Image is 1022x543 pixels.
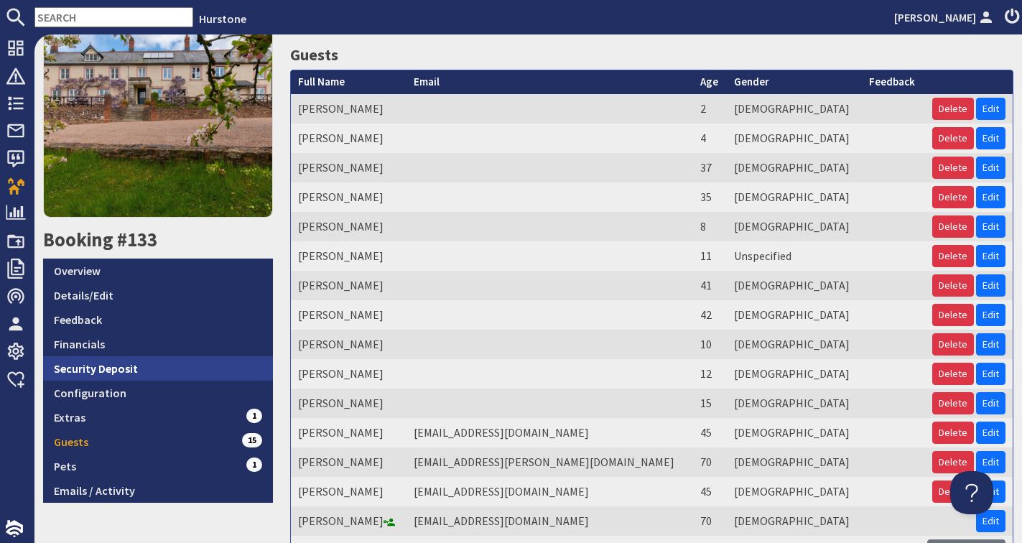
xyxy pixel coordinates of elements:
button: Delete [932,363,974,385]
td: [EMAIL_ADDRESS][DOMAIN_NAME] [407,477,693,506]
td: [DEMOGRAPHIC_DATA] [727,477,863,506]
img: staytech_i_w-64f4e8e9ee0a9c174fd5317b4b171b261742d2d393467e5bdba4413f4f884c10.svg [6,520,23,537]
td: 45 [693,418,727,447]
a: Configuration [43,381,273,405]
td: 70 [693,447,727,477]
td: 37 [693,153,727,182]
th: Email [407,70,693,94]
button: Delete [932,274,974,297]
span: 1 [246,409,262,423]
a: Extras1 [43,405,273,430]
td: 70 [693,506,727,536]
a: Pets1 [43,454,273,478]
td: 15 [693,389,727,418]
a: Edit [976,422,1005,444]
a: Edit [976,392,1005,414]
td: 41 [693,271,727,300]
a: Edit [976,363,1005,385]
td: 8 [693,212,727,241]
td: [PERSON_NAME] [291,330,407,359]
td: [PERSON_NAME] [291,359,407,389]
td: [DEMOGRAPHIC_DATA] [727,94,863,124]
span: 15 [242,433,262,447]
iframe: Toggle Customer Support [950,471,993,514]
button: Delete [932,333,974,356]
a: Feedback [43,307,273,332]
td: 42 [693,300,727,330]
a: Edit [976,274,1005,297]
a: Edit [976,304,1005,326]
span: 1 [246,458,262,472]
td: [DEMOGRAPHIC_DATA] [727,447,863,477]
td: [PERSON_NAME] [291,153,407,182]
button: Delete [932,422,974,444]
a: Edit [976,157,1005,179]
td: [PERSON_NAME] [291,212,407,241]
td: [DEMOGRAPHIC_DATA] [727,330,863,359]
a: Edit [976,127,1005,149]
a: Edit [976,510,1005,532]
td: [DEMOGRAPHIC_DATA] [727,153,863,182]
td: [PERSON_NAME] [291,124,407,153]
button: Delete [932,157,974,179]
button: Delete [932,186,974,208]
td: [PERSON_NAME] [291,418,407,447]
td: [PERSON_NAME] [291,182,407,212]
button: Delete [932,481,974,503]
a: [PERSON_NAME] [894,9,996,26]
td: [EMAIL_ADDRESS][PERSON_NAME][DOMAIN_NAME] [407,447,693,477]
th: Gender [727,70,863,94]
td: [PERSON_NAME] [291,506,407,536]
td: 12 [693,359,727,389]
td: 10 [693,330,727,359]
td: 45 [693,477,727,506]
td: [PERSON_NAME] [291,271,407,300]
h2: Booking #133 [43,228,273,251]
a: Edit [976,186,1005,208]
th: Full Name [291,70,407,94]
td: [DEMOGRAPHIC_DATA] [727,359,863,389]
td: [DEMOGRAPHIC_DATA] [727,418,863,447]
td: [PERSON_NAME] [291,447,407,477]
a: Edit [976,98,1005,120]
td: [DEMOGRAPHIC_DATA] [727,182,863,212]
td: [DEMOGRAPHIC_DATA] [727,389,863,418]
td: [DEMOGRAPHIC_DATA] [727,506,863,536]
td: 4 [693,124,727,153]
a: Overview [43,259,273,283]
a: Edit [976,215,1005,238]
td: [EMAIL_ADDRESS][DOMAIN_NAME] [407,506,693,536]
button: Delete [932,304,974,326]
td: [DEMOGRAPHIC_DATA] [727,300,863,330]
input: SEARCH [34,7,193,27]
td: [DEMOGRAPHIC_DATA] [727,124,863,153]
th: Feedback [862,70,925,94]
button: Delete [932,451,974,473]
td: [PERSON_NAME] [291,300,407,330]
button: Delete [932,127,974,149]
td: [EMAIL_ADDRESS][DOMAIN_NAME] [407,418,693,447]
a: Security Deposit [43,356,273,381]
td: 35 [693,182,727,212]
button: Delete [932,245,974,267]
button: Delete [932,215,974,238]
a: Financials [43,332,273,356]
h3: Guests [290,42,1013,67]
a: Emails / Activity [43,478,273,503]
button: Delete [932,392,974,414]
td: [PERSON_NAME] [291,94,407,124]
td: [PERSON_NAME] [291,389,407,418]
td: [DEMOGRAPHIC_DATA] [727,212,863,241]
td: [DEMOGRAPHIC_DATA] [727,271,863,300]
a: Hurstone [199,11,246,26]
button: Delete [932,98,974,120]
a: Details/Edit [43,283,273,307]
th: Age [693,70,727,94]
td: [PERSON_NAME] [291,241,407,271]
a: Edit [976,333,1005,356]
td: [PERSON_NAME] [291,477,407,506]
a: Guests15 [43,430,273,454]
td: 11 [693,241,727,271]
a: Edit [976,245,1005,267]
a: Edit [976,451,1005,473]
